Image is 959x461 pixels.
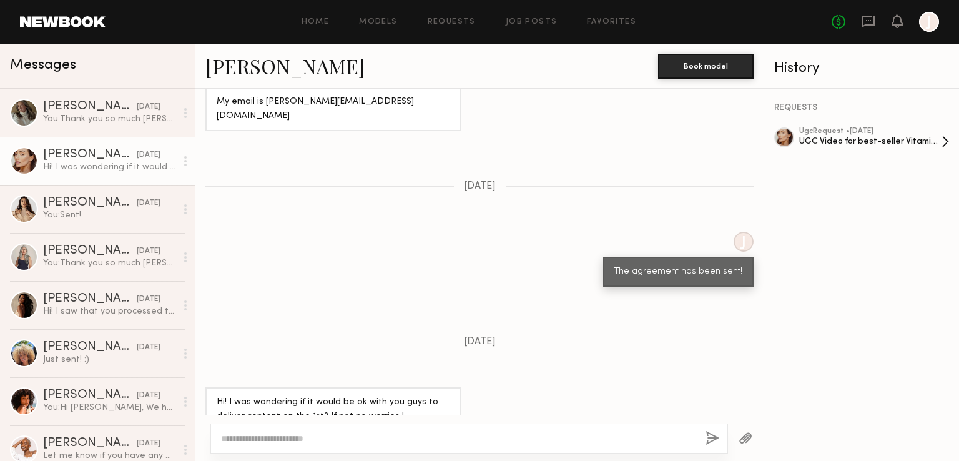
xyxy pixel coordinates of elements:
div: [DATE] [137,294,160,305]
a: Favorites [587,18,636,26]
div: [PERSON_NAME] [43,101,137,113]
button: Book model [658,54,754,79]
div: ugc Request • [DATE] [799,127,942,136]
div: [DATE] [137,245,160,257]
a: J [919,12,939,32]
div: You: Thank you so much [PERSON_NAME]! [43,257,176,269]
span: [DATE] [464,337,496,347]
div: [PERSON_NAME] [43,341,137,354]
div: [PERSON_NAME] [43,437,137,450]
div: REQUESTS [774,104,949,112]
div: [PERSON_NAME] [43,389,137,402]
div: History [774,61,949,76]
div: Hi! I was wondering if it would be ok with you guys to deliver content on the 1st? If not no worr... [43,161,176,173]
div: Just sent! :) [43,354,176,365]
a: Requests [428,18,476,26]
div: Hi! I was wondering if it would be ok with you guys to deliver content on the 1st? If not no worr... [217,395,450,424]
div: [DATE] [137,101,160,113]
a: ugcRequest •[DATE]UGC Video for best-seller Vitamin C [799,127,949,156]
div: You: Sent! [43,209,176,221]
div: The agreement has been sent! [614,265,742,279]
span: Messages [10,58,76,72]
div: [DATE] [137,438,160,450]
div: You: Hi [PERSON_NAME], We have received it! We'll get back to you via email. [43,402,176,414]
div: [PERSON_NAME] [43,197,137,209]
div: You: Thank you so much [PERSON_NAME], the content was beautiful! [43,113,176,125]
div: Hi! I saw that you processed the payment. I was wondering if you guys added the $50 that we agreed? [43,305,176,317]
div: UGC Video for best-seller Vitamin C [799,136,942,147]
span: [DATE] [464,181,496,192]
div: [DATE] [137,390,160,402]
div: [DATE] [137,197,160,209]
div: [PERSON_NAME] [43,149,137,161]
a: [PERSON_NAME] [205,52,365,79]
div: [PERSON_NAME] [43,245,137,257]
div: [DATE] [137,149,160,161]
a: Home [302,18,330,26]
a: Job Posts [506,18,558,26]
div: [PERSON_NAME] [43,293,137,305]
div: [DATE] [137,342,160,354]
a: Models [359,18,397,26]
div: My email is [PERSON_NAME][EMAIL_ADDRESS][DOMAIN_NAME] [217,95,450,124]
a: Book model [658,60,754,71]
